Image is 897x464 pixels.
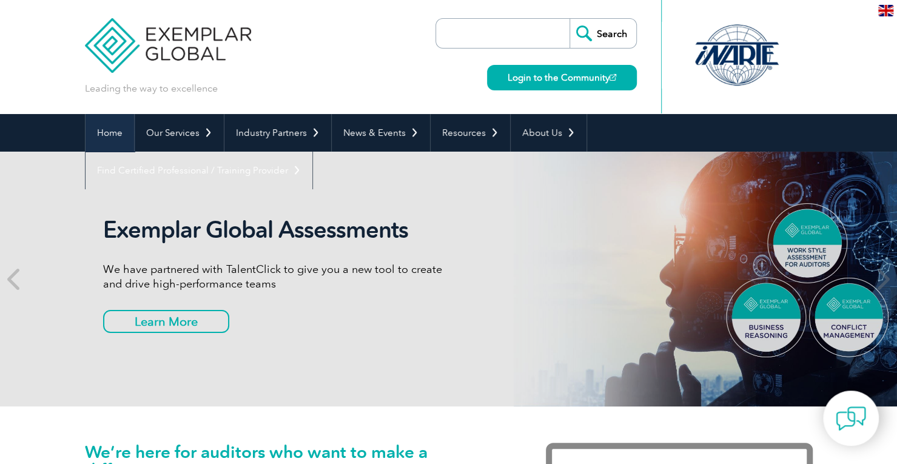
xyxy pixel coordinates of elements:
a: Learn More [103,310,229,333]
a: About Us [511,114,586,152]
a: News & Events [332,114,430,152]
p: Leading the way to excellence [85,82,218,95]
p: We have partnered with TalentClick to give you a new tool to create and drive high-performance teams [103,262,449,291]
a: Login to the Community [487,65,637,90]
input: Search [569,19,636,48]
a: Industry Partners [224,114,331,152]
img: contact-chat.png [836,403,866,434]
a: Resources [431,114,510,152]
h2: Exemplar Global Assessments [103,216,449,244]
img: en [878,5,893,16]
a: Find Certified Professional / Training Provider [86,152,312,189]
a: Our Services [135,114,224,152]
a: Home [86,114,134,152]
img: open_square.png [610,74,616,81]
